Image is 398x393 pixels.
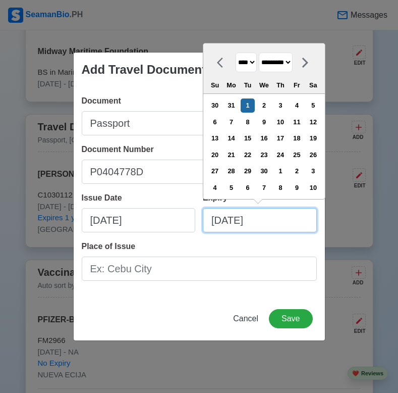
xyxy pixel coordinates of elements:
[233,314,258,323] span: Cancel
[290,115,304,129] div: Choose Friday, September 11th, 2020
[224,99,238,112] div: Choose Monday, August 31st, 2020
[306,181,320,194] div: Choose Saturday, October 10th, 2020
[290,148,304,162] div: Choose Friday, September 25th, 2020
[208,164,222,178] div: Choose Sunday, September 27th, 2020
[224,148,238,162] div: Choose Monday, September 21st, 2020
[241,148,254,162] div: Choose Tuesday, September 22nd, 2020
[290,181,304,194] div: Choose Friday, October 9th, 2020
[257,164,271,178] div: Choose Wednesday, September 30th, 2020
[273,78,287,92] div: Th
[290,99,304,112] div: Choose Friday, September 4th, 2020
[273,131,287,145] div: Choose Thursday, September 17th, 2020
[226,309,265,328] button: Cancel
[224,164,238,178] div: Choose Monday, September 28th, 2020
[306,164,320,178] div: Choose Saturday, October 3rd, 2020
[208,115,222,129] div: Choose Sunday, September 6th, 2020
[241,131,254,145] div: Choose Tuesday, September 15th, 2020
[273,181,287,194] div: Choose Thursday, October 8th, 2020
[206,97,321,196] div: month 2020-09
[241,78,254,92] div: Tu
[208,131,222,145] div: Choose Sunday, September 13th, 2020
[273,148,287,162] div: Choose Thursday, September 24th, 2020
[306,148,320,162] div: Choose Saturday, September 26th, 2020
[82,160,317,184] input: Ex: P12345678B
[273,99,287,112] div: Choose Thursday, September 3rd, 2020
[306,78,320,92] div: Sa
[257,115,271,129] div: Choose Wednesday, September 9th, 2020
[257,181,271,194] div: Choose Wednesday, October 7th, 2020
[82,257,317,281] input: Ex: Cebu City
[306,99,320,112] div: Choose Saturday, September 5th, 2020
[290,131,304,145] div: Choose Friday, September 18th, 2020
[290,164,304,178] div: Choose Friday, October 2nd, 2020
[82,192,126,204] div: Issue Date
[273,115,287,129] div: Choose Thursday, September 10th, 2020
[208,148,222,162] div: Choose Sunday, September 20th, 2020
[224,78,238,92] div: Mo
[306,131,320,145] div: Choose Saturday, September 19th, 2020
[269,309,312,328] button: Save
[208,99,222,112] div: Choose Sunday, August 30th, 2020
[224,131,238,145] div: Choose Monday, September 14th, 2020
[306,115,320,129] div: Choose Saturday, September 12th, 2020
[82,145,154,154] span: Document Number
[241,181,254,194] div: Choose Tuesday, October 6th, 2020
[82,61,206,79] div: Add Travel Document
[82,242,136,251] span: Place of Issue
[208,78,222,92] div: Su
[257,99,271,112] div: Choose Wednesday, September 2nd, 2020
[257,131,271,145] div: Choose Wednesday, September 16th, 2020
[208,181,222,194] div: Choose Sunday, October 4th, 2020
[82,96,121,105] span: Document
[257,78,271,92] div: We
[224,115,238,129] div: Choose Monday, September 7th, 2020
[241,164,254,178] div: Choose Tuesday, September 29th, 2020
[224,181,238,194] div: Choose Monday, October 5th, 2020
[82,111,317,135] input: Ex: Passport
[241,115,254,129] div: Choose Tuesday, September 8th, 2020
[273,164,287,178] div: Choose Thursday, October 1st, 2020
[290,78,304,92] div: Fr
[241,99,254,112] div: Choose Tuesday, September 1st, 2020
[257,148,271,162] div: Choose Wednesday, September 23rd, 2020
